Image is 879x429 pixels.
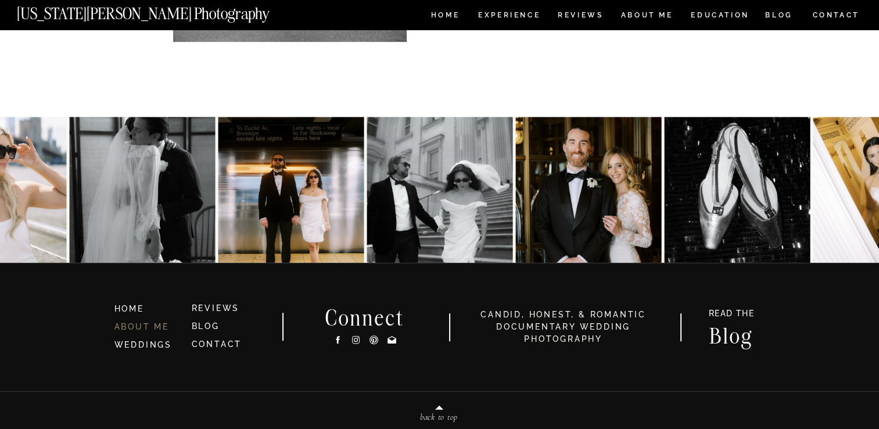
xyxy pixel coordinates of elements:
img: K&J [218,117,364,263]
img: A&R at The Beekman [515,117,661,263]
a: [US_STATE][PERSON_NAME] Photography [17,6,308,16]
a: READ THE [703,309,760,321]
a: CONTACT [192,339,242,349]
img: Kat & Jett, NYC style [367,117,512,263]
a: EDUCATION [690,12,751,22]
a: Blog [698,326,765,344]
a: REVIEWS [192,303,240,313]
a: back to top [371,413,508,426]
a: WEDDINGS [114,340,172,349]
img: Anna & Felipe — embracing the moment, and the magic follows. [69,117,215,263]
h3: candid, honest, & romantic Documentary Wedding photography [466,309,661,345]
a: CONTACT [812,9,860,22]
a: ABOUT ME [620,12,673,22]
a: HOME [114,303,182,316]
a: Experience [478,12,539,22]
a: HOME [429,12,462,22]
h2: Connect [310,308,419,326]
a: ABOUT ME [114,322,169,331]
a: BLOG [765,12,793,22]
a: REVIEWS [558,12,601,22]
a: BLOG [192,321,220,331]
img: Party 4 the Zarones [664,117,810,263]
